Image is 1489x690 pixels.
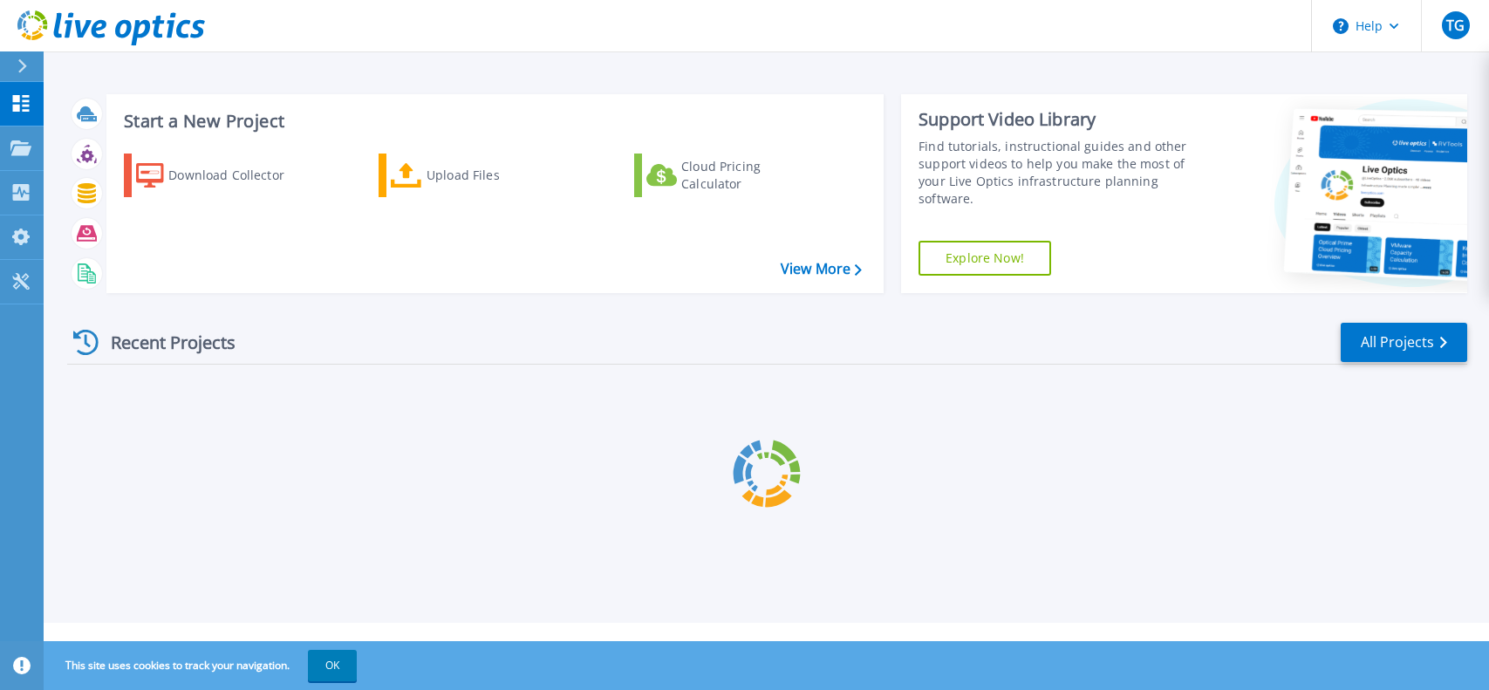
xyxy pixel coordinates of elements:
[427,158,566,193] div: Upload Files
[1446,18,1465,32] span: TG
[1341,323,1467,362] a: All Projects
[168,158,308,193] div: Download Collector
[919,241,1051,276] a: Explore Now!
[781,261,862,277] a: View More
[48,650,357,681] span: This site uses cookies to track your navigation.
[67,321,259,364] div: Recent Projects
[379,154,573,197] a: Upload Files
[308,650,357,681] button: OK
[919,138,1205,208] div: Find tutorials, instructional guides and other support videos to help you make the most of your L...
[124,154,318,197] a: Download Collector
[124,112,861,131] h3: Start a New Project
[634,154,829,197] a: Cloud Pricing Calculator
[681,158,821,193] div: Cloud Pricing Calculator
[919,108,1205,131] div: Support Video Library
